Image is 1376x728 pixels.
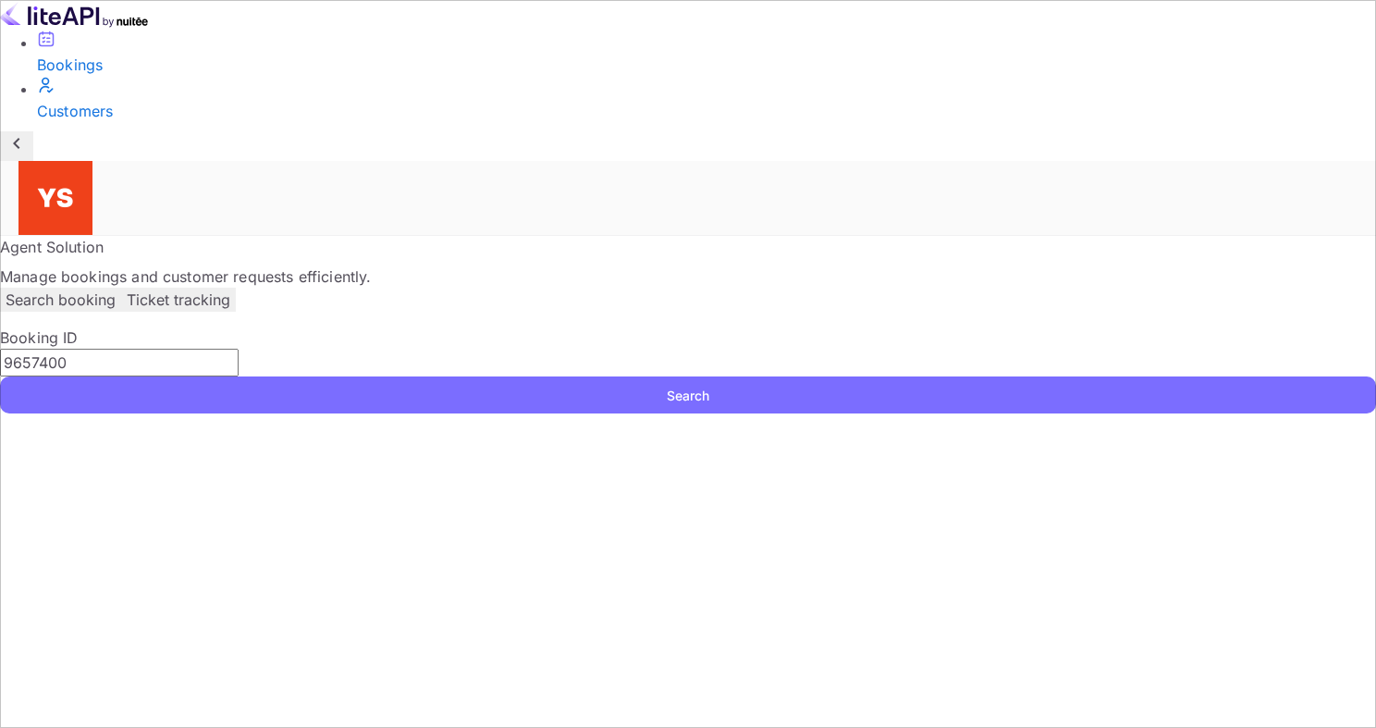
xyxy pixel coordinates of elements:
[18,161,92,235] img: Yandex Support
[37,54,1376,76] div: Bookings
[37,30,1376,76] a: Bookings
[37,100,1376,122] div: Customers
[127,289,230,311] p: Ticket tracking
[37,76,1376,122] a: Customers
[6,289,116,311] p: Search booking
